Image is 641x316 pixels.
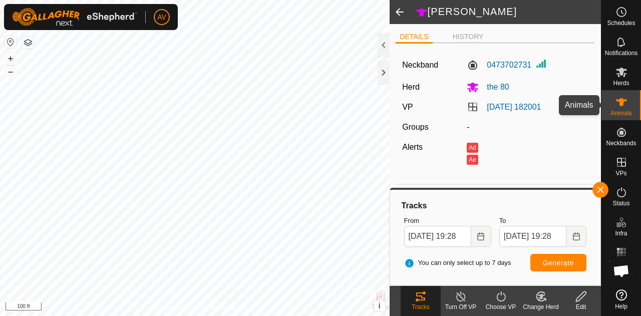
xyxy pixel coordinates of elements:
[601,285,641,313] a: Help
[12,8,137,26] img: Gallagher Logo
[467,155,478,165] button: Ae
[402,143,423,151] label: Alerts
[400,200,590,212] div: Tracks
[499,216,586,226] label: To
[467,143,478,153] button: Ad
[612,200,629,206] span: Status
[605,50,637,56] span: Notifications
[607,20,635,26] span: Schedules
[449,32,488,42] li: HISTORY
[615,303,627,309] span: Help
[441,302,481,311] div: Turn Off VP
[402,59,438,71] label: Neckband
[5,53,17,65] button: +
[543,259,574,267] span: Generate
[401,302,441,311] div: Tracks
[487,103,541,111] a: [DATE] 182001
[561,302,601,311] div: Edit
[610,110,632,116] span: Animals
[404,216,491,226] label: From
[613,80,629,86] span: Herds
[615,230,627,236] span: Infra
[530,254,586,271] button: Generate
[22,37,34,49] button: Map Layers
[481,302,521,311] div: Choose VP
[204,303,234,312] a: Contact Us
[609,260,633,266] span: Heatmap
[404,258,511,268] span: You can only select up to 7 days
[479,83,509,91] span: the 80
[463,121,592,133] div: -
[157,12,166,23] span: AV
[396,32,432,44] li: DETAILS
[521,302,561,311] div: Change Herd
[606,256,636,286] a: Open chat
[374,300,385,311] button: i
[416,6,601,19] h2: [PERSON_NAME]
[467,59,531,71] label: 0473702731
[378,301,380,310] span: i
[402,103,413,111] label: VP
[402,123,428,131] label: Groups
[615,170,626,176] span: VPs
[5,66,17,78] button: –
[155,303,193,312] a: Privacy Policy
[535,58,547,70] img: Signal strength
[566,226,586,247] button: Choose Date
[606,140,636,146] span: Neckbands
[471,226,491,247] button: Choose Date
[5,36,17,48] button: Reset Map
[402,83,420,91] label: Herd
